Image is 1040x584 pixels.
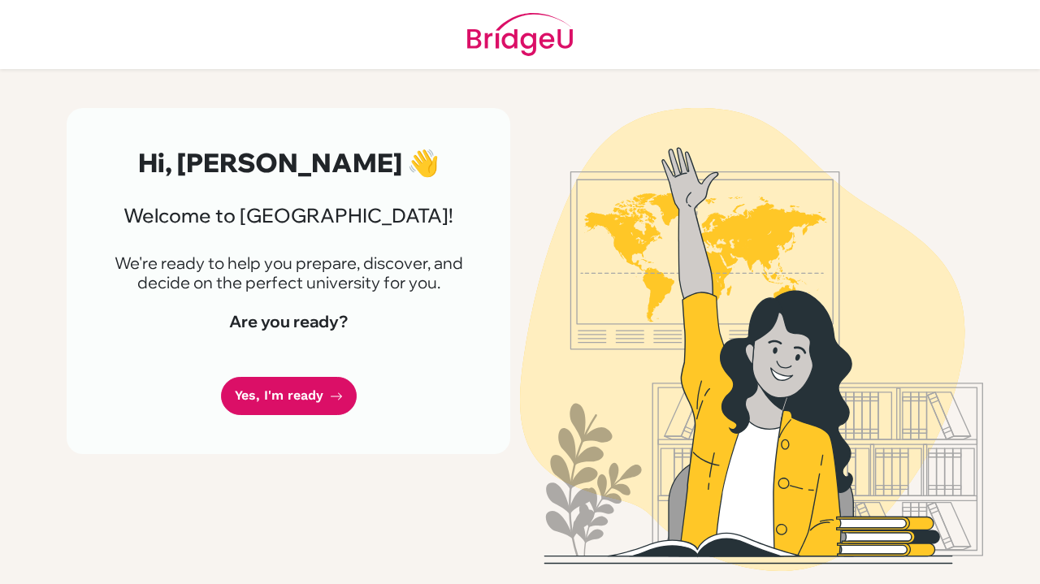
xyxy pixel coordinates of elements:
[221,377,357,415] a: Yes, I'm ready
[106,253,471,292] p: We're ready to help you prepare, discover, and decide on the perfect university for you.
[106,312,471,331] h4: Are you ready?
[106,147,471,178] h2: Hi, [PERSON_NAME] 👋
[106,204,471,227] h3: Welcome to [GEOGRAPHIC_DATA]!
